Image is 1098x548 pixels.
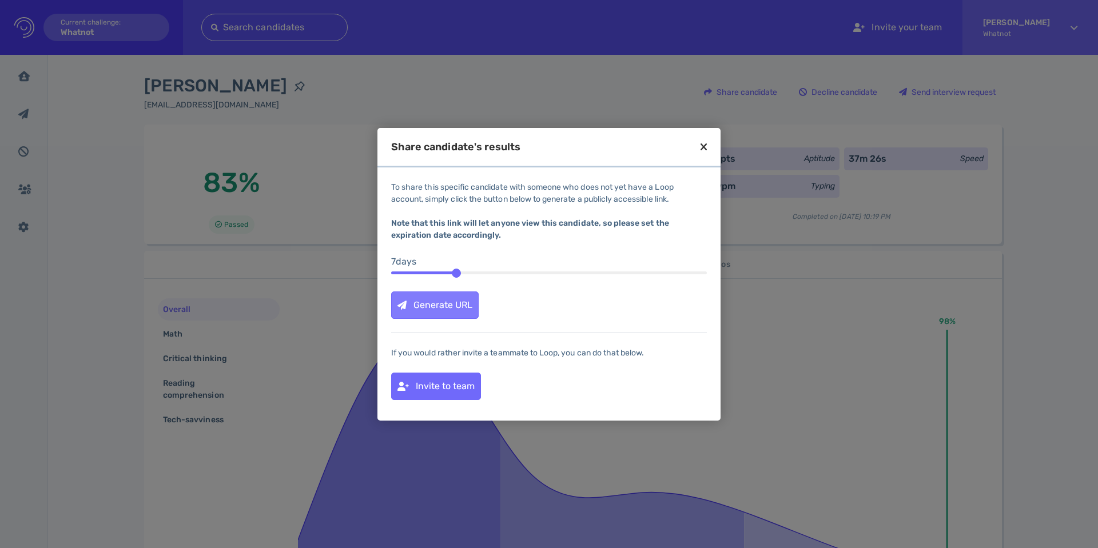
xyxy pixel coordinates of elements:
button: Generate URL [391,291,479,319]
b: Note that this link will let anyone view this candidate, so please set the expiration date accord... [391,218,669,240]
div: 7 day s [391,255,707,269]
div: Share candidate's results [391,142,520,152]
div: Generate URL [392,292,478,318]
div: If you would rather invite a teammate to Loop, you can do that below. [391,347,707,359]
div: To share this specific candidate with someone who does not yet have a Loop account, simply click ... [391,181,707,241]
div: Invite to team [392,373,480,399]
button: Invite to team [391,373,481,400]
